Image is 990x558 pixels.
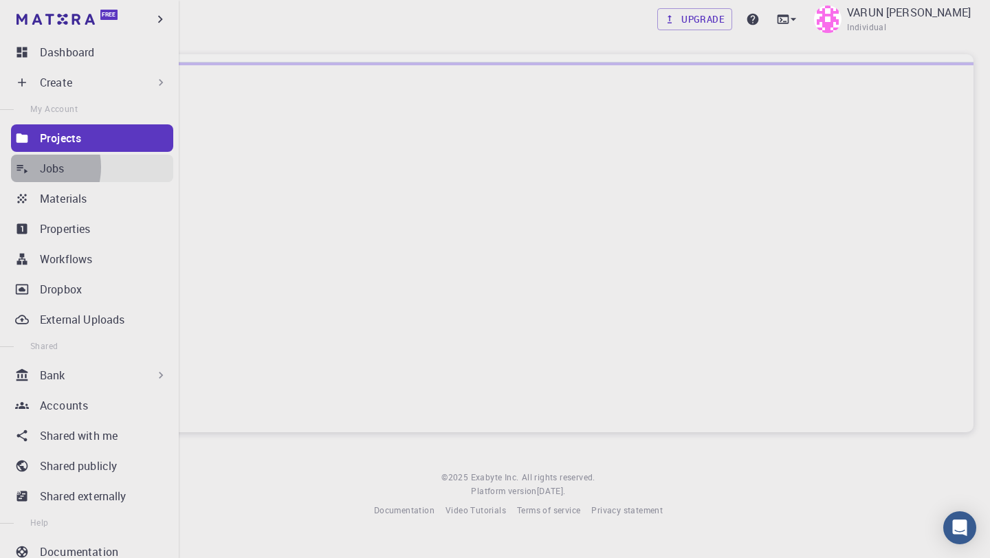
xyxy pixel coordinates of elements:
span: Exabyte Inc. [471,471,519,482]
a: Dashboard [11,38,173,66]
p: Dropbox [40,281,82,298]
p: VARUN [PERSON_NAME] [847,4,971,21]
a: Terms of service [517,504,580,517]
span: Terms of service [517,504,580,515]
p: Shared with me [40,427,118,444]
p: Jobs [40,160,65,177]
span: Help [30,517,49,528]
a: Shared with me [11,422,173,449]
a: Dropbox [11,276,173,303]
span: My Account [30,103,78,114]
span: Platform version [471,484,536,498]
span: © 2025 [441,471,470,484]
span: [DATE] . [537,485,566,496]
a: Upgrade [657,8,732,30]
p: Accounts [40,397,88,414]
a: External Uploads [11,306,173,333]
div: Bank [11,361,173,389]
div: Open Intercom Messenger [943,511,976,544]
p: Shared publicly [40,458,117,474]
p: Workflows [40,251,92,267]
span: Privacy statement [591,504,663,515]
span: Support [29,10,78,22]
a: Projects [11,124,173,152]
a: Shared externally [11,482,173,510]
a: Shared publicly [11,452,173,480]
p: Projects [40,130,81,146]
span: Individual [847,21,886,34]
p: Dashboard [40,44,94,60]
a: Documentation [374,504,434,517]
span: Shared [30,340,58,351]
div: Create [11,69,173,96]
a: Privacy statement [591,504,663,517]
p: Create [40,74,72,91]
a: Exabyte Inc. [471,471,519,484]
a: Properties [11,215,173,243]
p: Shared externally [40,488,126,504]
a: Video Tutorials [445,504,506,517]
a: Accounts [11,392,173,419]
span: Documentation [374,504,434,515]
p: Properties [40,221,91,237]
img: VARUN LEJU CHACKO [814,5,841,33]
a: Jobs [11,155,173,182]
img: logo [16,14,95,25]
a: Materials [11,185,173,212]
p: Materials [40,190,87,207]
a: Workflows [11,245,173,273]
span: Video Tutorials [445,504,506,515]
a: [DATE]. [537,484,566,498]
p: Bank [40,367,65,383]
p: External Uploads [40,311,124,328]
span: All rights reserved. [522,471,595,484]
